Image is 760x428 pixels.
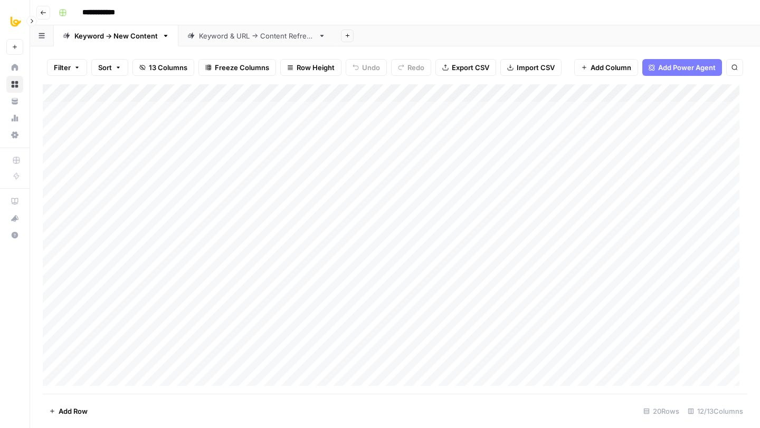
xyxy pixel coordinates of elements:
span: Export CSV [452,62,489,73]
img: All About AI Logo [6,12,25,31]
button: Add Power Agent [642,59,722,76]
div: Keyword -> New Content [74,31,158,41]
div: 20 Rows [639,403,683,420]
span: Redo [407,62,424,73]
button: Row Height [280,59,341,76]
button: Workspace: All About AI [6,8,23,35]
span: Import CSV [517,62,555,73]
span: Undo [362,62,380,73]
span: Add Column [591,62,631,73]
a: Keyword -> New Content [54,25,178,46]
span: Filter [54,62,71,73]
button: Export CSV [435,59,496,76]
button: Freeze Columns [198,59,276,76]
a: Settings [6,127,23,143]
button: What's new? [6,210,23,227]
span: 13 Columns [149,62,187,73]
button: Sort [91,59,128,76]
span: Add Row [59,406,88,416]
div: 12/13 Columns [683,403,747,420]
button: Import CSV [500,59,562,76]
span: Sort [98,62,112,73]
div: Keyword & URL -> Content Refresh [199,31,314,41]
a: Usage [6,110,23,127]
button: 13 Columns [132,59,194,76]
button: Add Row [43,403,94,420]
div: What's new? [7,210,23,226]
span: Row Height [297,62,335,73]
a: AirOps Academy [6,193,23,210]
a: Keyword & URL -> Content Refresh [178,25,335,46]
span: Add Power Agent [658,62,716,73]
button: Add Column [574,59,638,76]
button: Undo [346,59,387,76]
span: Freeze Columns [215,62,269,73]
button: Help + Support [6,227,23,244]
a: Home [6,59,23,76]
a: Browse [6,76,23,93]
button: Redo [391,59,431,76]
button: Filter [47,59,87,76]
a: Your Data [6,93,23,110]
